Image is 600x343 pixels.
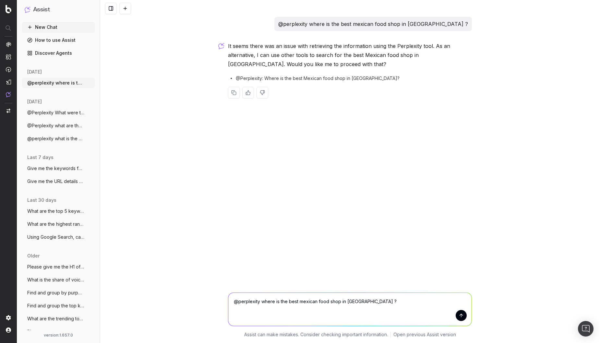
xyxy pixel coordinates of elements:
button: New Chat [22,22,95,32]
img: Studio [6,79,11,85]
button: Find and group the top keywords for 'buy [22,301,95,311]
textarea: @perplexity where is the best mexican food shop in [GEOGRAPHIC_DATA] ? [228,293,472,326]
img: Activation [6,67,11,72]
span: last 7 days [27,154,54,161]
span: [DATE] [27,98,42,105]
a: Open previous Assist version [393,331,456,338]
span: What are the top 5 keywords by search vo [27,208,84,214]
button: Give me the keywords for this URL: https [22,163,95,174]
a: Discover Agents [22,48,95,58]
span: Give me the URL details of [URL] [27,178,84,185]
span: Using Google Search, can you tell me wha [27,234,84,240]
img: Switch project [6,109,10,113]
button: Find and group by purpose the top keywor [22,288,95,298]
img: Analytics [6,42,11,47]
span: @perplexity what is the best electric to [27,135,84,142]
span: What are the highest ranked keywords for [27,221,84,227]
button: What is the share of voice for my websit [22,275,95,285]
a: How to use Assist [22,35,95,45]
span: last 30 days [27,197,56,203]
button: Give me the URL details of [URL] [22,176,95,187]
div: Open Intercom Messenger [578,321,594,337]
span: What are the trending topics around Leag [27,315,84,322]
h1: Assist [33,5,50,14]
button: Using Google Search, can you tell me wha [22,232,95,242]
span: older [27,253,40,259]
span: @perplexity where is the best mexican fo [27,80,84,86]
img: Assist [6,92,11,97]
span: @Perplexity what are the trending keywor [27,122,84,129]
button: What are the trending topics around Leag [22,314,95,324]
span: Please suggest me some keywords for 'Lea [27,328,84,335]
span: What is the share of voice for my websit [27,277,84,283]
button: @perplexity where is the best mexican fo [22,78,95,88]
button: Please give me the H1 of the firt 100 cr [22,262,95,272]
span: Give me the keywords for this URL: https [27,165,84,172]
span: Find and group the top keywords for 'buy [27,303,84,309]
span: [DATE] [27,69,42,75]
p: Assist can make mistakes. Consider checking important information. [244,331,388,338]
p: It seems there was an issue with retrieving the information using the Perplexity tool. As an alte... [228,41,472,69]
button: Assist [25,5,92,14]
img: Botify logo [6,5,11,13]
button: Please suggest me some keywords for 'Lea [22,326,95,337]
img: Setting [6,315,11,320]
img: Assist [25,6,30,13]
img: My account [6,327,11,333]
div: version: 1.657.0 [25,333,92,338]
span: @Perplexity: Where is the best Mexican food shop in [GEOGRAPHIC_DATA]? [236,75,400,82]
button: What are the top 5 keywords by search vo [22,206,95,216]
img: Botify assist logo [218,43,224,49]
button: @perplexity what is the best electric to [22,133,95,144]
button: @Perplexity what are the trending keywor [22,120,95,131]
span: @Perplexity What were the results of the [27,109,84,116]
p: @perplexity where is the best mexican food shop in [GEOGRAPHIC_DATA] ? [278,19,468,29]
img: Intelligence [6,54,11,60]
button: @Perplexity What were the results of the [22,108,95,118]
button: What are the highest ranked keywords for [22,219,95,229]
span: Please give me the H1 of the firt 100 cr [27,264,84,270]
span: Find and group by purpose the top keywor [27,290,84,296]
